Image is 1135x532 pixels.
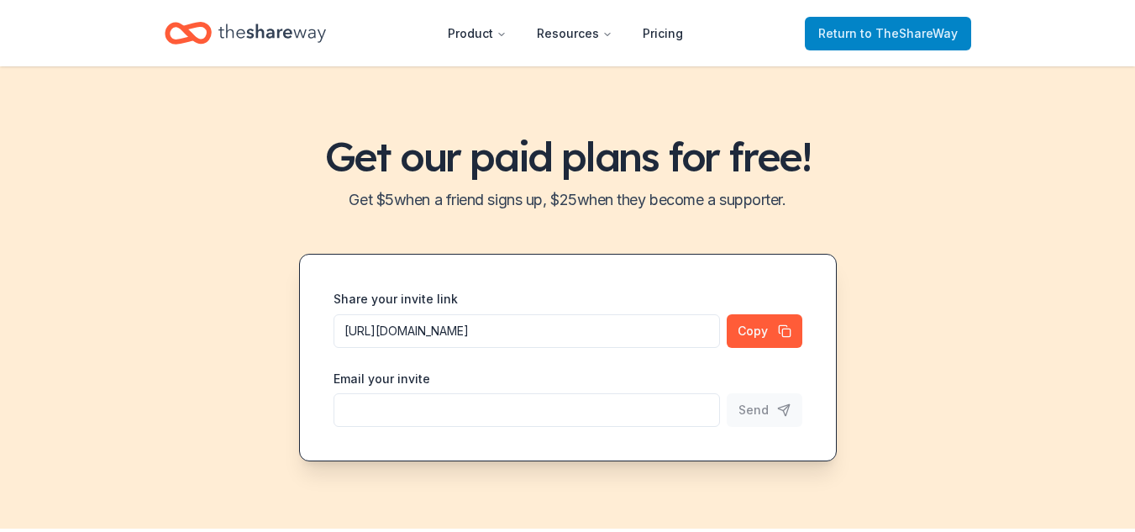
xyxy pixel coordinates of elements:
label: Email your invite [334,371,430,387]
nav: Main [434,13,696,53]
button: Product [434,17,520,50]
a: Returnto TheShareWay [805,17,971,50]
span: Return [818,24,958,44]
a: Home [165,13,326,53]
h2: Get $ 5 when a friend signs up, $ 25 when they become a supporter. [20,187,1115,213]
a: Pricing [629,17,696,50]
label: Share your invite link [334,291,458,308]
button: Resources [523,17,626,50]
span: to TheShareWay [860,26,958,40]
button: Copy [727,314,802,348]
h1: Get our paid plans for free! [20,133,1115,180]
